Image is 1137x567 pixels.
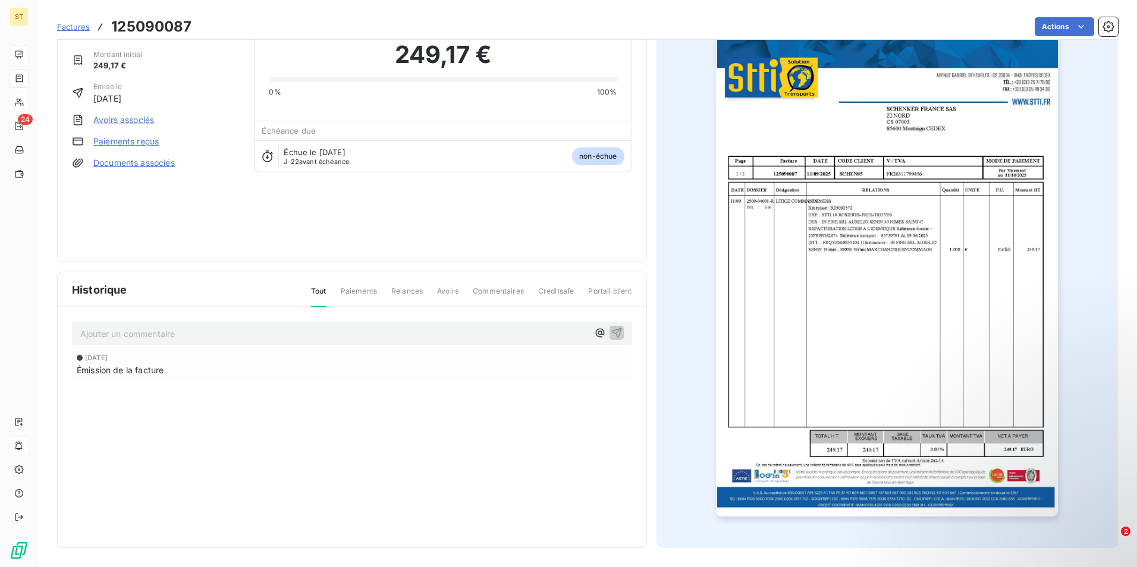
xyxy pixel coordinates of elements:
[18,114,33,125] span: 24
[93,114,154,126] a: Avoirs associés
[716,33,1058,516] img: invoice_thumbnail
[284,158,349,165] span: avant échéance
[588,286,632,306] span: Portail client
[93,49,142,60] span: Montant initial
[93,157,175,169] a: Documents associés
[395,37,491,73] span: 249,17 €
[72,282,127,298] span: Historique
[1121,527,1130,536] span: 2
[572,147,624,165] span: non-échue
[1035,17,1094,36] button: Actions
[10,7,29,26] div: ST
[311,286,326,307] span: Tout
[93,136,159,147] a: Paiements reçus
[93,92,122,105] span: [DATE]
[1097,527,1125,555] iframe: Intercom live chat
[77,364,164,376] span: Émission de la facture
[93,60,142,72] span: 249,17 €
[341,286,377,306] span: Paiements
[597,87,617,97] span: 100%
[85,354,108,361] span: [DATE]
[284,147,345,157] span: Échue le [DATE]
[57,21,90,33] a: Factures
[262,126,316,136] span: Échéance due
[284,157,299,166] span: J-22
[437,286,458,306] span: Avoirs
[57,22,90,31] span: Factures
[93,81,122,92] span: Émise le
[538,286,574,306] span: Creditsafe
[473,286,524,306] span: Commentaires
[111,16,191,37] h3: 125090087
[10,541,29,560] img: Logo LeanPay
[391,286,423,306] span: Relances
[269,87,281,97] span: 0%
[899,452,1137,535] iframe: Intercom notifications message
